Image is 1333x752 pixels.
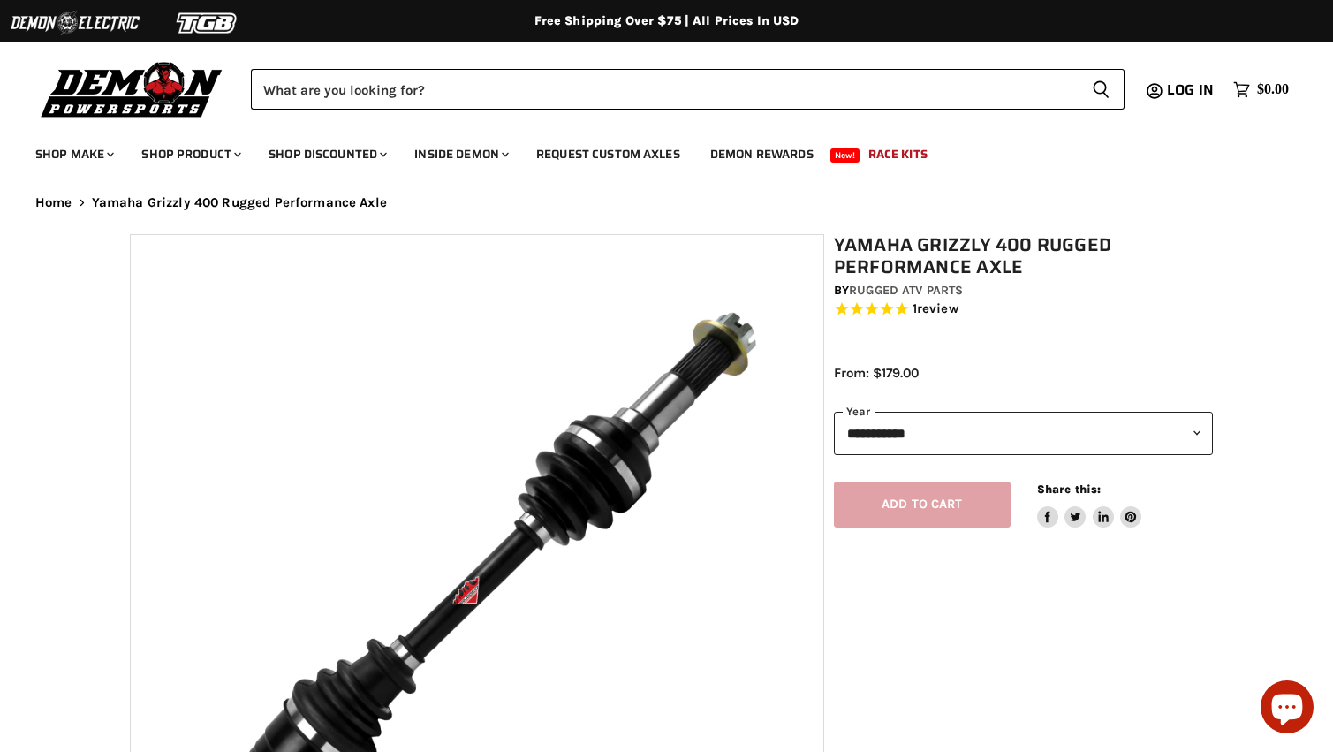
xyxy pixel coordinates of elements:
span: New! [830,148,860,163]
button: Search [1078,69,1125,110]
div: by [834,281,1213,300]
a: Shop Product [128,136,252,172]
select: year [834,412,1213,455]
span: 1 reviews [913,301,958,317]
a: Shop Discounted [255,136,398,172]
form: Product [251,69,1125,110]
span: Log in [1167,79,1214,101]
a: Shop Make [22,136,125,172]
ul: Main menu [22,129,1284,172]
img: Demon Powersports [35,57,229,120]
span: From: $179.00 [834,365,919,381]
input: Search [251,69,1078,110]
img: Demon Electric Logo 2 [9,6,141,40]
span: $0.00 [1257,81,1289,98]
inbox-online-store-chat: Shopify online store chat [1255,680,1319,738]
span: Share this: [1037,482,1101,496]
a: Demon Rewards [697,136,827,172]
img: TGB Logo 2 [141,6,274,40]
span: Rated 5.0 out of 5 stars 1 reviews [834,300,1213,319]
a: Home [35,195,72,210]
a: Rugged ATV Parts [849,283,963,298]
a: Inside Demon [401,136,519,172]
h1: Yamaha Grizzly 400 Rugged Performance Axle [834,234,1213,278]
span: review [917,301,958,317]
span: Yamaha Grizzly 400 Rugged Performance Axle [92,195,387,210]
aside: Share this: [1037,482,1142,528]
a: $0.00 [1224,77,1298,103]
a: Race Kits [855,136,941,172]
a: Log in [1159,82,1224,98]
a: Request Custom Axles [523,136,693,172]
